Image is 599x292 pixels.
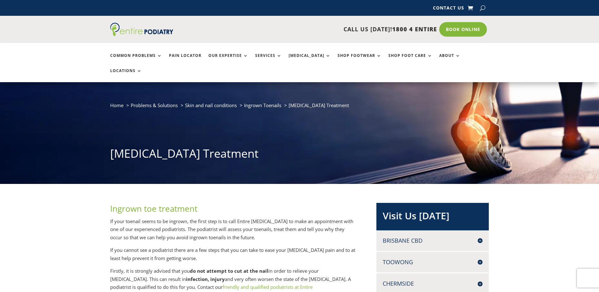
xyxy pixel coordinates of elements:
[289,53,331,67] a: [MEDICAL_DATA]
[110,101,489,114] nav: breadcrumb
[110,31,173,37] a: Entire Podiatry
[439,22,487,37] a: Book Online
[244,102,281,108] a: Ingrown Toenails
[110,53,162,67] a: Common Problems
[110,217,356,246] p: If your toenail seems to be ingrown, the first step is to call Entire [MEDICAL_DATA] to make an a...
[383,209,482,226] h2: Visit Us [DATE]
[110,69,142,82] a: Locations
[185,102,237,108] a: Skin and nail conditions
[338,53,381,67] a: Shop Footwear
[131,102,178,108] a: Problems & Solutions
[255,53,282,67] a: Services
[439,53,460,67] a: About
[433,6,464,13] a: Contact Us
[186,276,225,282] strong: infection, injury
[289,102,349,108] span: [MEDICAL_DATA] Treatment
[110,102,123,108] a: Home
[392,25,437,33] span: 1800 4 ENTIRE
[383,258,482,266] h4: Toowong
[169,53,201,67] a: Pain Locator
[388,53,432,67] a: Shop Foot Care
[110,246,356,267] p: If you cannot see a podiatrist there are a few steps that you can take to ease your [MEDICAL_DATA...
[383,280,482,288] h4: Chermside
[383,237,482,245] h4: Brisbane CBD
[208,53,248,67] a: Our Expertise
[110,23,173,36] img: logo (1)
[110,146,489,165] h1: [MEDICAL_DATA] Treatment
[110,203,197,214] span: Ingrown toe treatment
[190,268,268,274] strong: do not attempt to cut at the nail
[198,25,437,33] p: CALL US [DATE]!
